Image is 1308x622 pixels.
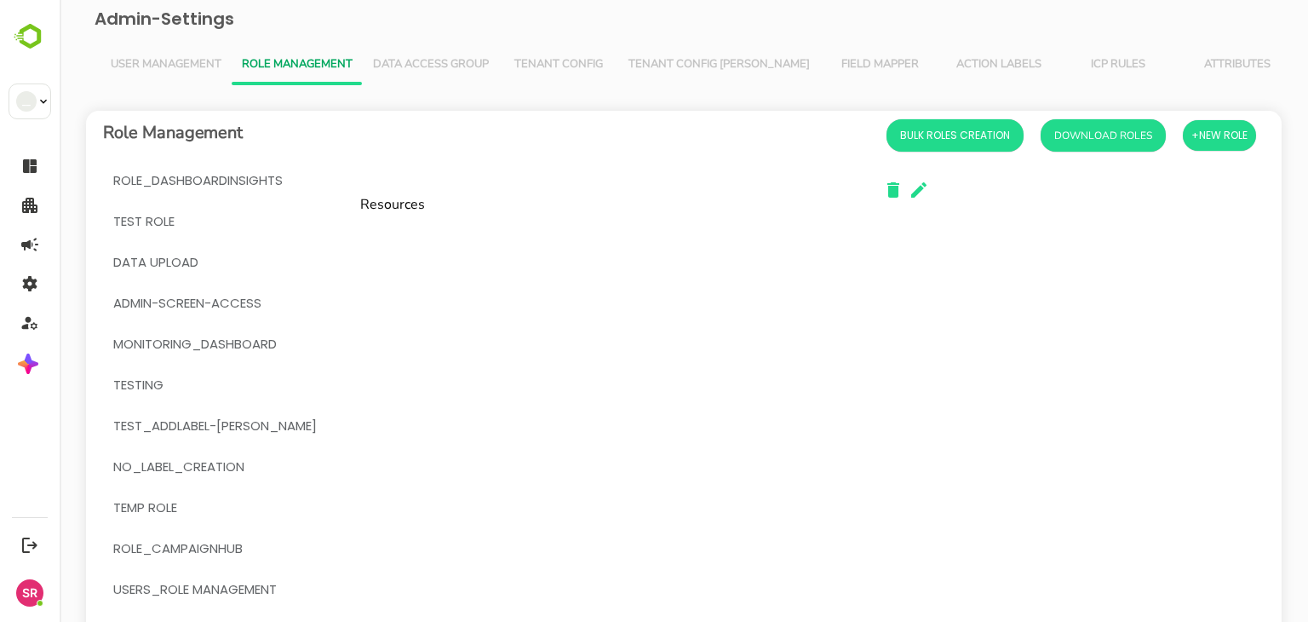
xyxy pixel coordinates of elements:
[313,58,429,72] span: Data Access Group
[569,58,750,72] span: Tenant Config [PERSON_NAME]
[54,374,104,396] span: testing
[54,456,185,478] span: No_Label_Creation
[771,58,869,72] span: Field Mapper
[54,538,183,560] span: ROLE_CAMPAIGNHUB
[54,497,118,519] span: temp Role
[16,579,43,607] div: SR
[1128,58,1227,72] span: Attributes
[981,119,1106,152] button: Download Roles
[182,58,293,72] span: Role Management
[1009,58,1108,72] span: ICP Rules
[41,44,1208,85] div: Vertical tabs example
[1123,120,1196,151] button: +New Role
[450,58,548,72] span: Tenant Config
[18,533,41,556] button: Logout
[43,119,183,152] h6: Role Management
[54,292,202,314] span: admin-screen-access
[890,58,989,72] span: Action Labels
[16,91,37,112] div: __
[54,579,217,601] span: users_role management
[54,170,223,192] span: Role_DashboardInsights
[54,415,257,437] span: test_addLabel-[PERSON_NAME]
[54,333,217,355] span: MONITORING_DASHBOARD
[840,124,950,147] span: Bulk Roles Creation
[54,251,139,274] span: DATA UPLOAD
[51,58,162,72] span: User Management
[827,119,964,152] button: Bulk Roles Creation
[1132,124,1188,147] span: +New Role
[9,20,52,53] img: BambooboxLogoMark.f1c84d78b4c51b1a7b5f700c9845e183.svg
[54,210,115,233] span: Test Role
